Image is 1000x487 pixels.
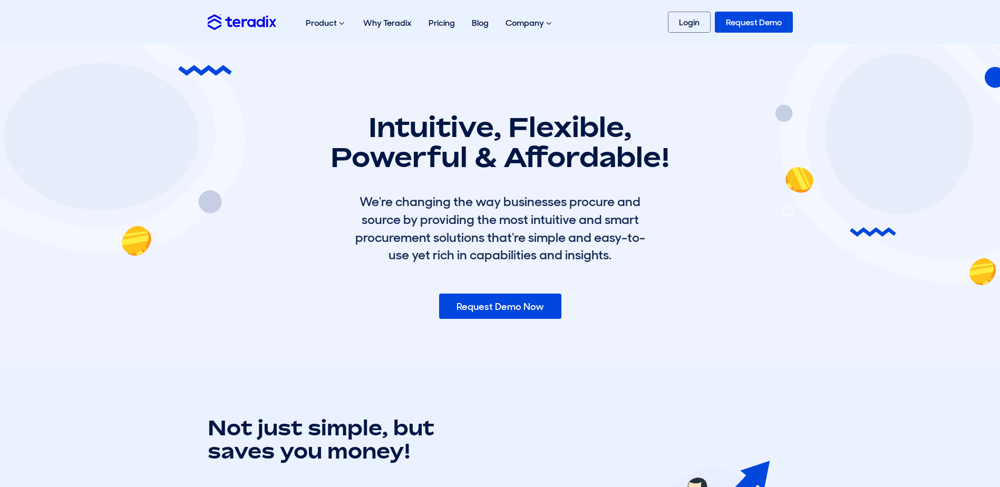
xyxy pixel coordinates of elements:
div: Product [297,6,355,40]
a: Login [668,12,711,33]
a: Request Demo [715,12,793,33]
a: Pricing [420,6,463,40]
div: Company [497,6,562,40]
div: We're changing the way businesses procure and source by providing the most intuitive and smart pr... [353,193,648,264]
img: Teradix logo [208,14,276,30]
a: Why Teradix [355,6,420,40]
a: Request Demo Now [439,294,561,319]
h1: Intuitive, Flexible, Powerful & Affordable! [325,112,676,172]
h1: Not just simple, but saves you money! [208,416,461,462]
a: Blog [463,6,497,40]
